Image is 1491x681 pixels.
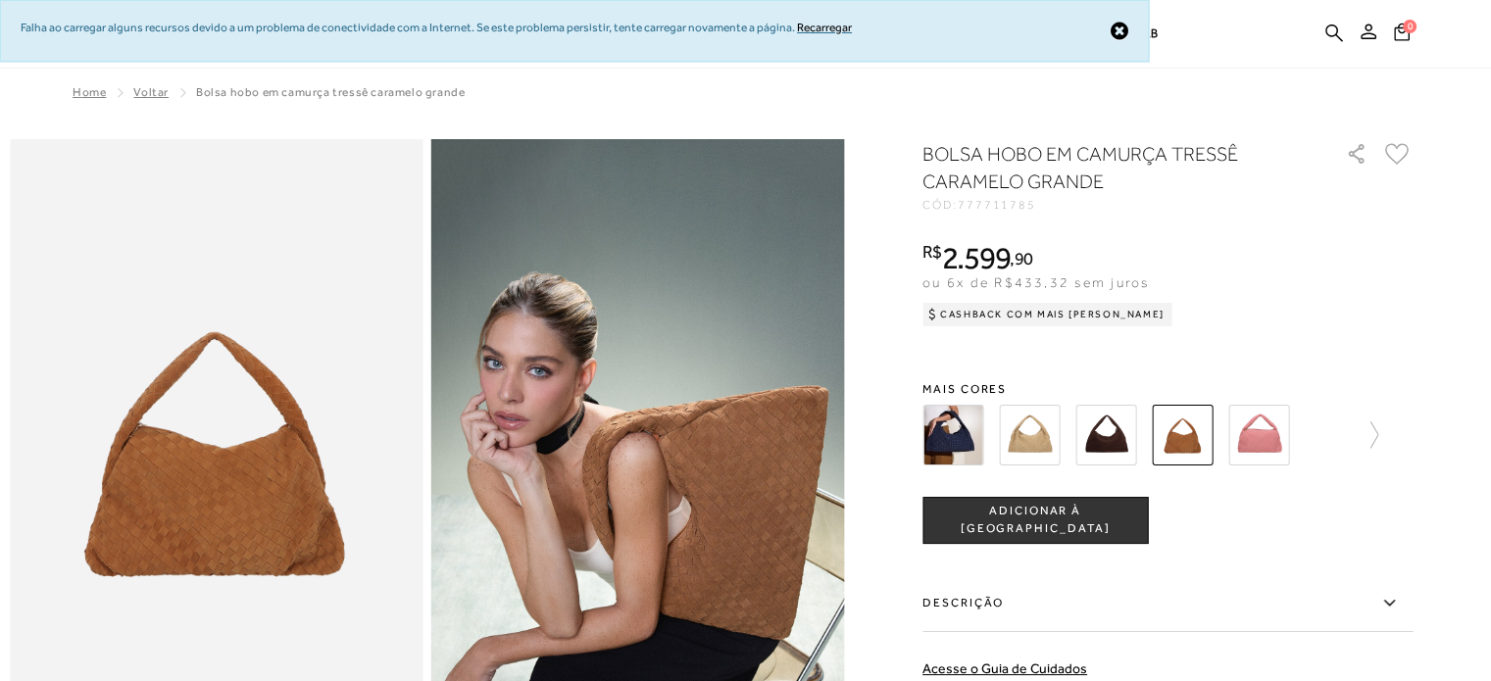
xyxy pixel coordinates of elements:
[1014,248,1032,268] span: 90
[1228,405,1289,465] img: BOLSA HOBO EM CAMURÇA TRESSÊ ROSA QUARTZO GRANDE
[922,405,983,465] img: BOLSA HOBO EM CAMURÇA TRESSÊ AZUL NAVAL GRANDE
[922,140,1290,195] h1: BOLSA HOBO EM CAMURÇA TRESSÊ CARAMELO GRANDE
[73,85,106,99] a: Home
[133,85,169,99] a: Voltar
[922,243,942,261] i: R$
[797,21,852,34] a: Recarregar
[942,240,1011,275] span: 2.599
[922,199,1315,211] div: CÓD:
[958,198,1036,212] span: 777711785
[922,497,1148,544] button: ADICIONAR À [GEOGRAPHIC_DATA]
[923,503,1147,537] span: ADICIONAR À [GEOGRAPHIC_DATA]
[922,383,1413,395] span: Mais cores
[922,303,1172,326] div: Cashback com Mais [PERSON_NAME]
[922,575,1413,632] label: Descrição
[1152,405,1213,465] img: BOLSA HOBO EM CAMURÇA TRESSÊ CARAMELO GRANDE
[1388,22,1416,48] button: 0
[1010,250,1032,268] i: ,
[1403,20,1416,33] span: 0
[21,21,795,34] span: Falha ao carregar alguns recursos devido a um problema de conectividade com a Internet. Se este p...
[196,85,465,99] span: BOLSA HOBO EM CAMURÇA TRESSÊ CARAMELO GRANDE
[922,274,1149,290] span: ou 6x de R$433,32 sem juros
[922,660,1087,676] a: Acesse o Guia de Cuidados
[1075,405,1136,465] img: BOLSA HOBO EM CAMURÇA TRESSÊ CAFÉ GRANDE
[999,405,1060,465] img: BOLSA HOBO EM CAMURÇA TRESSÊ BEGE FENDI GRANDE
